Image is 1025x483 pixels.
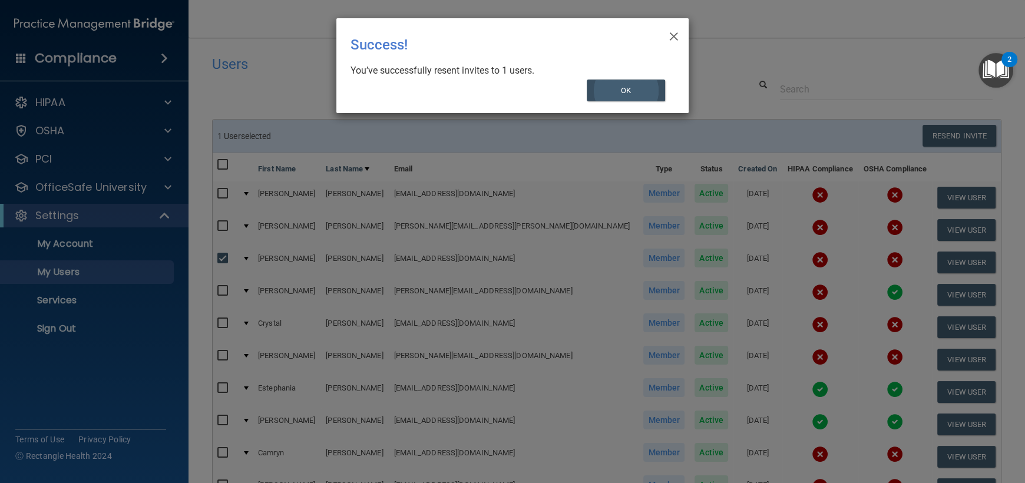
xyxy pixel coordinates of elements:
span: × [669,23,679,47]
div: Success! [351,28,626,62]
div: You’ve successfully resent invites to 1 users. [351,64,665,77]
div: 2 [1007,59,1011,75]
button: Open Resource Center, 2 new notifications [978,53,1013,88]
button: OK [587,80,666,101]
